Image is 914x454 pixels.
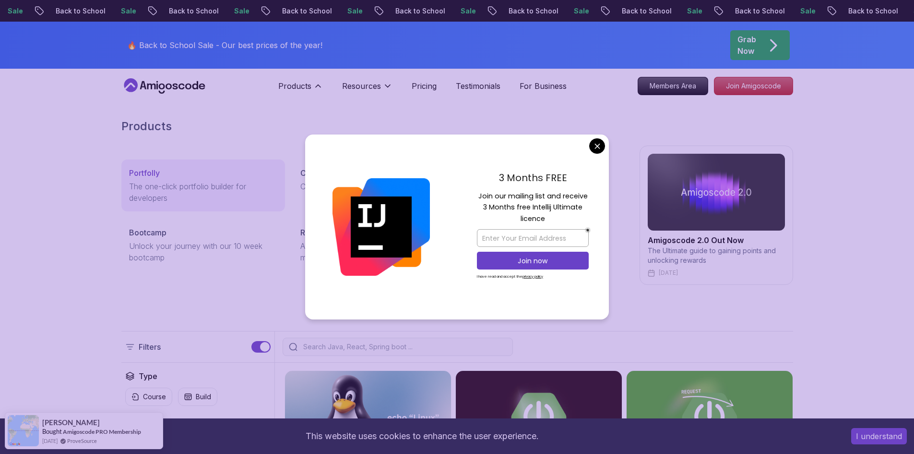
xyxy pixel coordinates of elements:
span: [PERSON_NAME] [42,418,100,427]
p: Back to School [269,6,334,16]
p: Members Area [638,77,708,95]
a: BootcampUnlock your journey with our 10 week bootcamp [121,219,285,271]
h2: Type [139,370,157,382]
div: This website uses cookies to enhance the user experience. [7,426,837,447]
p: Back to School [835,6,901,16]
p: Back to School [382,6,448,16]
p: Grab Now [737,34,756,57]
p: Back to School [496,6,561,16]
p: The Ultimate guide to gaining points and unlocking rewards [648,246,785,265]
p: Filters [139,341,161,353]
p: Sale [787,6,818,16]
p: Back to School [609,6,674,16]
h2: Products [121,119,793,134]
p: Unlock your journey with our 10 week bootcamp [129,240,277,263]
p: Build [196,392,211,402]
p: The one-click portfolio builder for developers [129,181,277,204]
p: Courses [300,167,331,179]
p: Portfolly [129,167,160,179]
img: amigoscode 2.0 [648,154,785,231]
p: Join Amigoscode [714,77,793,95]
p: Sale [334,6,365,16]
button: Course [125,388,172,406]
p: Back to School [722,6,787,16]
button: Resources [342,80,392,99]
p: Back to School [43,6,108,16]
a: ProveSource [67,437,97,445]
p: Products [278,80,311,92]
img: provesource social proof notification image [8,415,39,446]
p: Sale [448,6,478,16]
a: Testimonials [456,80,500,92]
h2: Amigoscode 2.0 Out Now [648,234,785,246]
button: Accept cookies [851,428,907,444]
span: [DATE] [42,437,58,445]
p: Back to School [156,6,221,16]
a: PortfollyThe one-click portfolio builder for developers [121,160,285,211]
p: [DATE] [659,269,678,277]
button: Build [178,388,217,406]
a: Members Area [638,77,708,95]
a: Join Amigoscode [714,77,793,95]
p: A comprehensive guide and instruction manual for all courses [300,240,449,263]
a: CoursesComprehensive coding courses [293,160,456,200]
button: Products [278,80,323,99]
a: For Business [520,80,567,92]
a: Pricing [412,80,437,92]
a: Amigoscode PRO Membership [63,428,141,436]
p: Sale [108,6,139,16]
p: Course [143,392,166,402]
p: Bootcamp [129,227,166,238]
p: Sale [221,6,252,16]
p: Comprehensive coding courses [300,181,449,192]
p: Roadmaps [300,227,339,238]
a: RoadmapsA comprehensive guide and instruction manual for all courses [293,219,456,271]
span: Bought [42,428,62,435]
input: Search Java, React, Spring boot ... [301,342,507,352]
a: amigoscode 2.0Amigoscode 2.0 Out NowThe Ultimate guide to gaining points and unlocking rewards[DATE] [640,146,793,285]
p: Resources [342,80,381,92]
p: Sale [674,6,705,16]
p: Sale [561,6,592,16]
p: 🔥 Back to School Sale - Our best prices of the year! [127,39,322,51]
